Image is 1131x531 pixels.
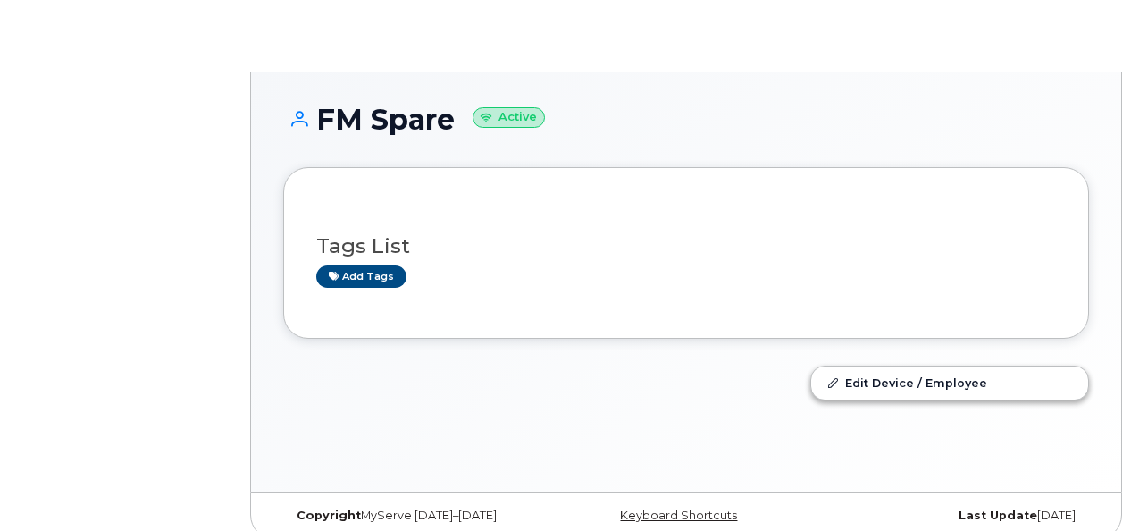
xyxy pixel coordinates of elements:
[283,104,1089,135] h1: FM Spare
[283,509,552,523] div: MyServe [DATE]–[DATE]
[620,509,737,522] a: Keyboard Shortcuts
[811,367,1088,399] a: Edit Device / Employee
[316,265,406,288] a: Add tags
[820,509,1089,523] div: [DATE]
[297,509,361,522] strong: Copyright
[316,235,1056,257] h3: Tags List
[473,107,545,128] small: Active
[959,509,1037,522] strong: Last Update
